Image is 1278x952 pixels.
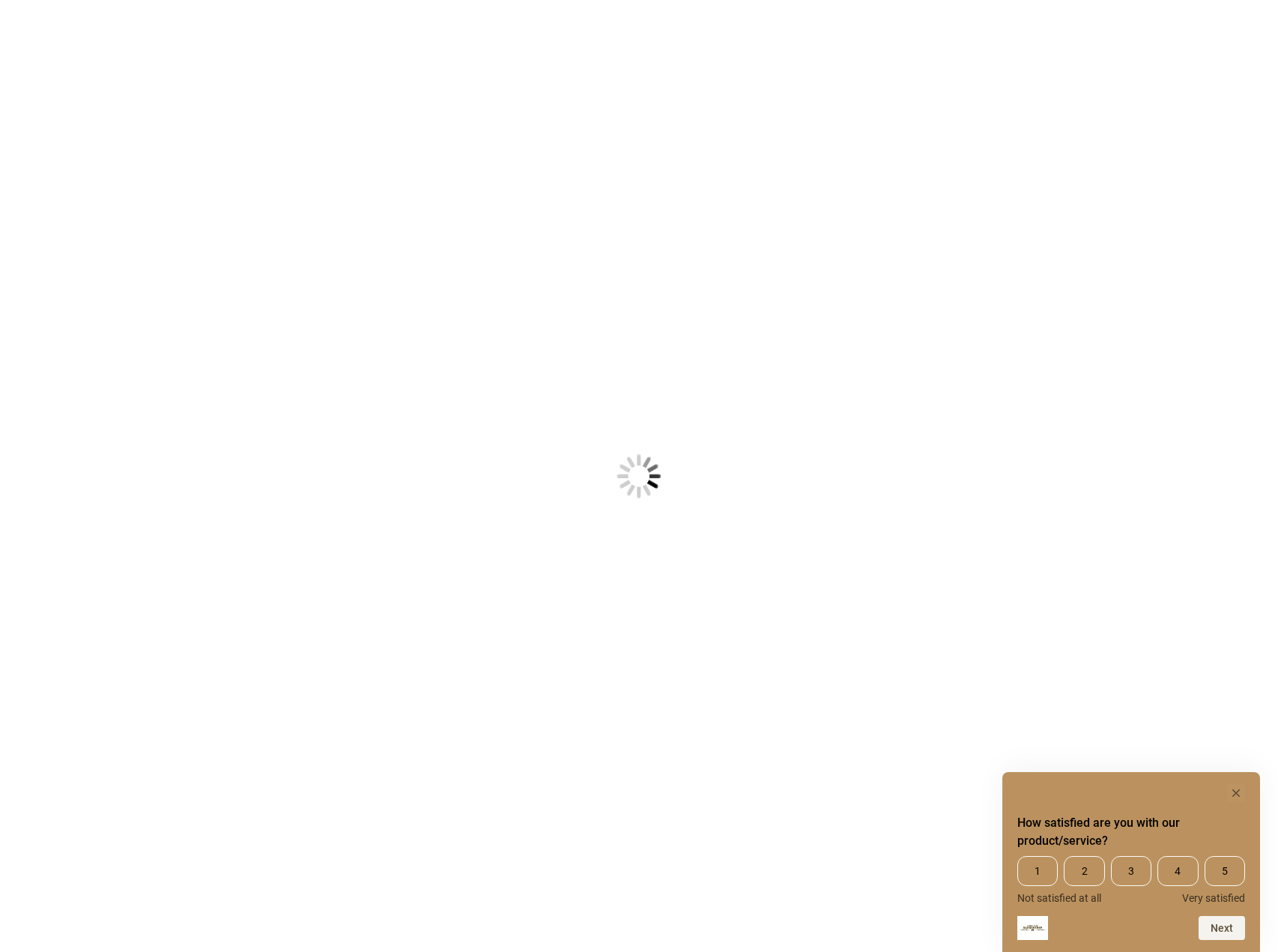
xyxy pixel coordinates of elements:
[1111,856,1151,886] span: 3
[1017,856,1058,886] span: 1
[1017,784,1245,940] div: How satisfied are you with our product/service? Select an option from 1 to 5, with 1 being Not sa...
[1017,814,1245,850] h2: How satisfied are you with our product/service? Select an option from 1 to 5, with 1 being Not sa...
[1157,856,1198,886] span: 4
[1017,856,1245,904] div: How satisfied are you with our product/service? Select an option from 1 to 5, with 1 being Not sa...
[1017,892,1101,904] span: Not satisfied at all
[1227,784,1245,802] button: Hide survey
[1064,856,1104,886] span: 2
[543,380,735,572] img: Loading
[1205,856,1245,886] span: 5
[1199,916,1245,940] button: Next question
[1182,892,1245,904] span: Very satisfied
